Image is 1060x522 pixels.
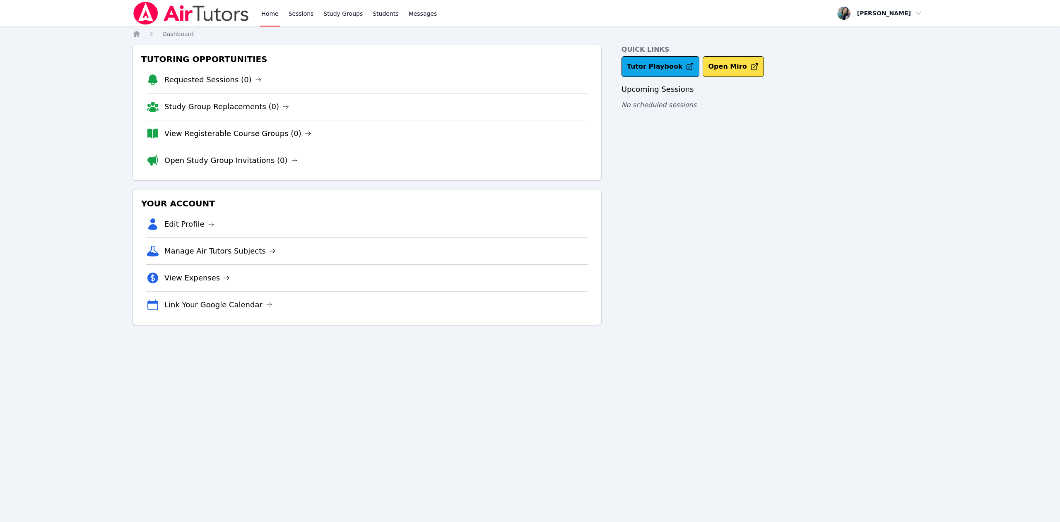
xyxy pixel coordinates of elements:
a: Manage Air Tutors Subjects [164,245,276,257]
a: Tutor Playbook [622,56,700,77]
h3: Tutoring Opportunities [140,52,595,67]
a: Edit Profile [164,218,214,230]
a: View Expenses [164,272,230,284]
a: Requested Sessions (0) [164,74,262,86]
h3: Upcoming Sessions [622,84,927,95]
span: Dashboard [162,31,194,37]
a: Dashboard [162,30,194,38]
h4: Quick Links [622,45,927,55]
a: View Registerable Course Groups (0) [164,128,311,139]
h3: Your Account [140,196,595,211]
button: Open Miro [703,56,764,77]
a: Study Group Replacements (0) [164,101,289,113]
span: Messages [409,10,437,18]
nav: Breadcrumb [132,30,927,38]
a: Link Your Google Calendar [164,299,272,311]
img: Air Tutors [132,2,250,25]
a: Open Study Group Invitations (0) [164,155,298,166]
span: No scheduled sessions [622,101,696,109]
